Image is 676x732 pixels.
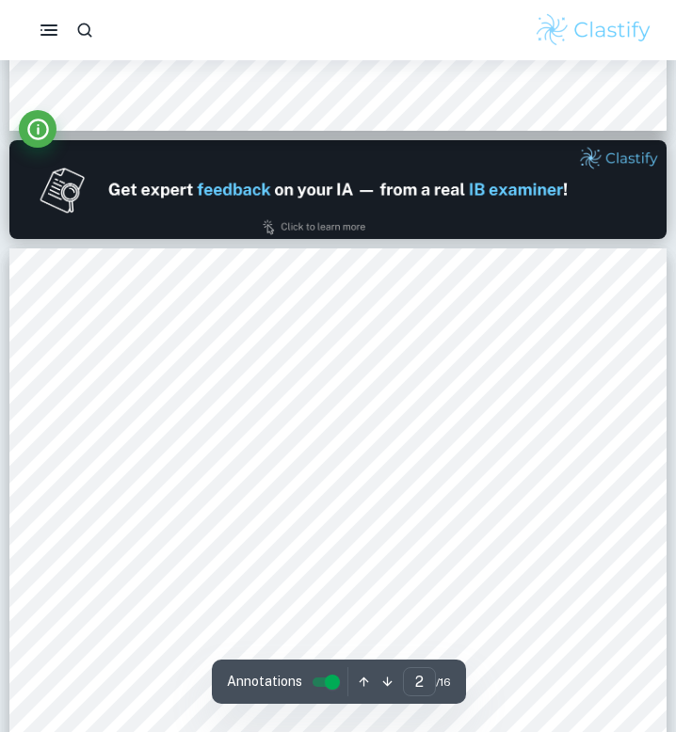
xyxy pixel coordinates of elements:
img: Clastify logo [534,11,653,49]
img: Ad [9,140,667,239]
span: / 16 [436,674,451,691]
button: Info [19,110,56,148]
span: Annotations [227,672,302,692]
